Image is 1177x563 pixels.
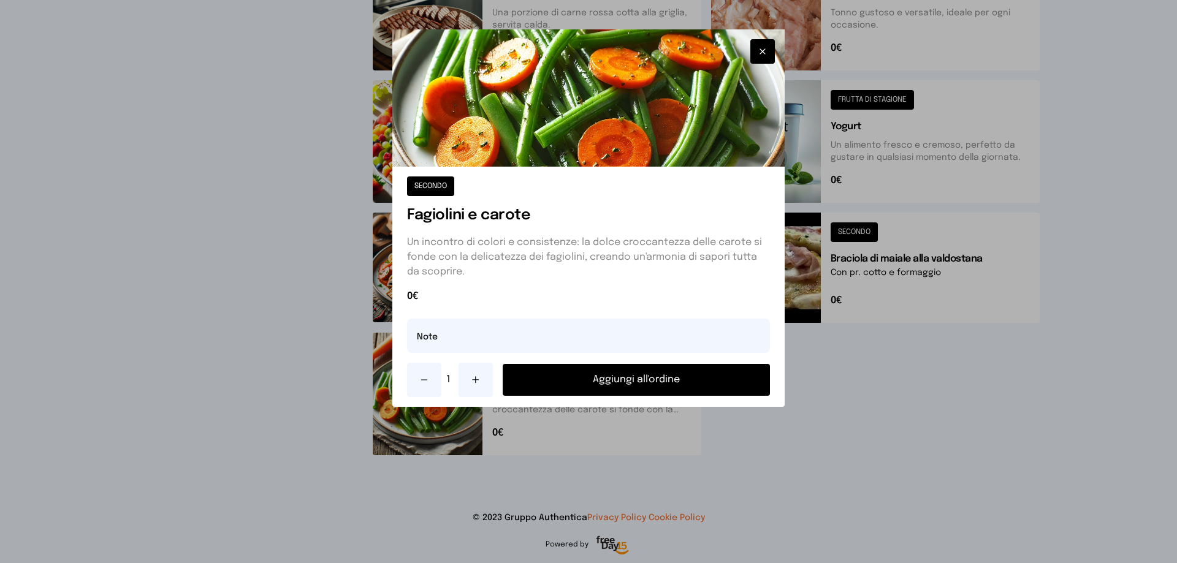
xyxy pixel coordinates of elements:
img: Fagiolini e carote [392,29,785,167]
span: 0€ [407,289,770,304]
h1: Fagiolini e carote [407,206,770,225]
span: 1 [446,372,454,387]
p: Un incontro di colori e consistenze: la dolce croccantezza delle carote si fonde con la delicatez... [407,235,770,279]
button: SECONDO [407,176,454,196]
button: Aggiungi all'ordine [503,364,770,396]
